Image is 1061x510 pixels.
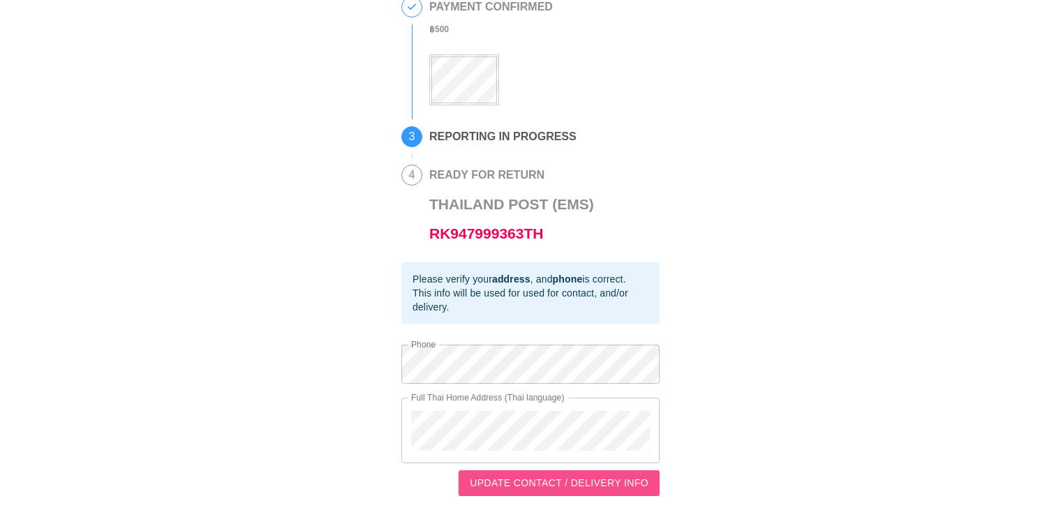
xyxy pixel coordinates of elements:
span: 3 [402,127,422,147]
h2: PAYMENT CONFIRMED [429,1,553,13]
b: ฿ 500 [429,24,449,34]
span: 4 [402,165,422,185]
button: UPDATE CONTACT / DELIVERY INFO [459,470,660,496]
div: This info will be used for used for contact, and/or delivery. [413,286,648,314]
b: address [492,273,530,285]
b: phone [553,273,583,285]
a: RK947999363TH [429,225,543,241]
h3: Thailand Post (EMS) [429,190,594,248]
h2: READY FOR RETURN [429,169,594,181]
h2: REPORTING IN PROGRESS [429,130,577,143]
span: UPDATE CONTACT / DELIVERY INFO [470,474,648,492]
div: Please verify your , and is correct. [413,272,648,286]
